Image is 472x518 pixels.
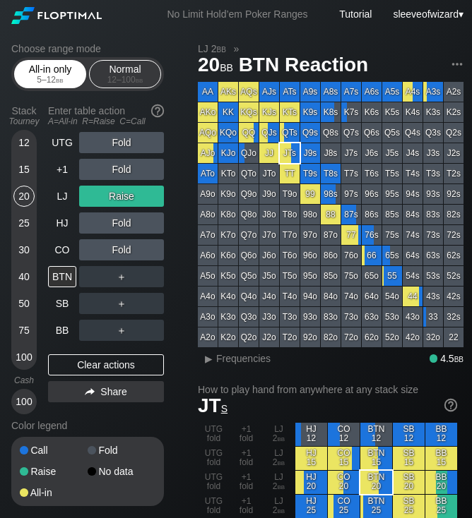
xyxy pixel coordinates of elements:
div: A9s [300,82,320,102]
div: Tourney [6,116,42,126]
div: 97s [341,184,361,204]
div: LJ 2 [263,423,295,446]
div: 44 [403,287,423,306]
div: Color legend [11,414,164,437]
h2: Choose range mode [11,43,164,54]
div: CO [48,239,76,260]
div: 32s [444,307,464,327]
div: CO 25 [328,495,360,518]
div: Q8o [239,205,259,224]
div: KK [218,102,238,122]
div: T5o [280,266,300,286]
div: 32o [423,327,443,347]
div: 12 [13,132,35,153]
div: 100 [13,391,35,412]
div: 94o [300,287,320,306]
div: Q3o [239,307,259,327]
div: K2s [444,102,464,122]
div: T9s [300,164,320,183]
div: AQo [198,123,218,143]
div: AKo [198,102,218,122]
div: 52s [444,266,464,286]
div: ▾ [389,6,465,22]
div: LJ 2 [263,495,295,518]
div: Q4o [239,287,259,306]
div: HJ 12 [295,423,327,446]
div: QJs [259,123,279,143]
div: No Limit Hold’em Poker Ranges [146,8,329,23]
div: BTN 12 [360,423,392,446]
div: Q2o [239,327,259,347]
div: K4s [403,102,423,122]
div: A4s [403,82,423,102]
div: 4.5 [430,353,464,364]
div: BB 12 [425,423,457,446]
div: KTs [280,102,300,122]
div: T5s [382,164,402,183]
div: 75o [341,266,361,286]
div: ＋ [79,320,164,341]
div: A3o [198,307,218,327]
div: J5o [259,266,279,286]
div: Q9s [300,123,320,143]
div: CO 12 [328,423,360,446]
div: 82o [321,327,341,347]
div: 76s [362,225,382,245]
span: bb [278,481,285,491]
div: 55 [382,266,402,286]
div: K6s [362,102,382,122]
div: BTN 15 [360,447,392,470]
div: All-in [20,488,88,498]
span: 20 [196,54,235,78]
div: 99 [300,184,320,204]
div: LJ [48,186,76,207]
span: s [221,399,228,415]
div: K5s [382,102,402,122]
div: 53o [382,307,402,327]
h2: How to play hand from anywhere at any stack size [198,384,457,395]
span: Frequencies [216,353,271,364]
div: KTo [218,164,238,183]
div: 93o [300,307,320,327]
div: All-in only [18,61,83,88]
div: 83s [423,205,443,224]
div: 84s [403,205,423,224]
div: J8o [259,205,279,224]
div: A9o [198,184,218,204]
div: T2s [444,164,464,183]
div: 93s [423,184,443,204]
div: T3s [423,164,443,183]
span: bb [278,457,285,467]
div: HJ 15 [295,447,327,470]
div: T6o [280,246,300,265]
div: Q5o [239,266,259,286]
div: LJ 2 [263,447,295,470]
div: Q9o [239,184,259,204]
div: 75 [13,320,35,341]
div: Normal [93,61,158,88]
div: 64o [362,287,382,306]
div: 50 [13,293,35,314]
div: T2o [280,327,300,347]
div: 85s [382,205,402,224]
div: 15 [13,159,35,180]
div: ＋ [79,293,164,314]
div: AJs [259,82,279,102]
img: ellipsis.fd386fe8.svg [449,56,465,72]
span: BTN Reaction [237,54,371,78]
div: UTG [48,132,76,153]
div: 92o [300,327,320,347]
div: 12 – 100 [95,75,155,85]
div: KJs [259,102,279,122]
span: bb [216,43,225,54]
div: Fold [79,212,164,234]
div: Fold [79,239,164,260]
div: 74s [403,225,423,245]
div: JTs [280,143,300,163]
div: 84o [321,287,341,306]
div: 88 [321,205,341,224]
div: 98s [321,184,341,204]
div: 76o [341,246,361,265]
div: HJ 20 [295,471,327,494]
div: A2o [198,327,218,347]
